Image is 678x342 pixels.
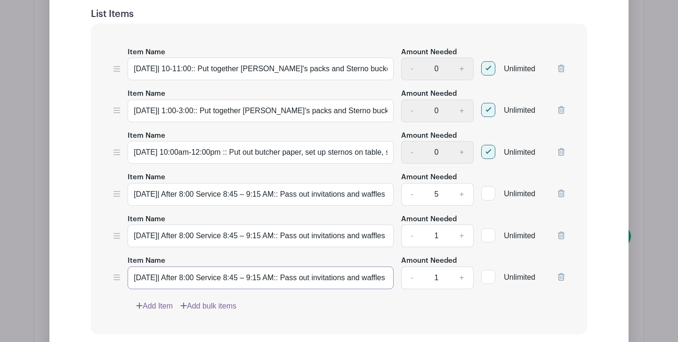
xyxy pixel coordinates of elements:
[401,214,457,225] label: Amount Needed
[504,190,535,198] span: Unlimited
[128,256,165,267] label: Item Name
[504,148,535,156] span: Unlimited
[401,89,457,100] label: Amount Needed
[128,58,394,80] input: e.g. Snacks or Check-in Attendees
[91,8,587,20] h5: List Items
[450,267,474,289] a: +
[504,65,535,73] span: Unlimited
[401,47,457,58] label: Amount Needed
[128,267,394,289] input: e.g. Snacks or Check-in Attendees
[128,131,165,142] label: Item Name
[401,267,423,289] a: -
[401,172,457,183] label: Amount Needed
[128,225,394,247] input: e.g. Snacks or Check-in Attendees
[401,225,423,247] a: -
[401,183,423,206] a: -
[504,106,535,114] span: Unlimited
[180,300,236,312] a: Add bulk items
[401,131,457,142] label: Amount Needed
[128,47,165,58] label: Item Name
[401,256,457,267] label: Amount Needed
[504,232,535,240] span: Unlimited
[450,183,474,206] a: +
[128,183,394,206] input: e.g. Snacks or Check-in Attendees
[128,214,165,225] label: Item Name
[128,172,165,183] label: Item Name
[128,100,394,122] input: e.g. Snacks or Check-in Attendees
[128,141,394,164] input: e.g. Snacks or Check-in Attendees
[136,300,173,312] a: Add Item
[504,273,535,281] span: Unlimited
[128,89,165,100] label: Item Name
[450,225,474,247] a: +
